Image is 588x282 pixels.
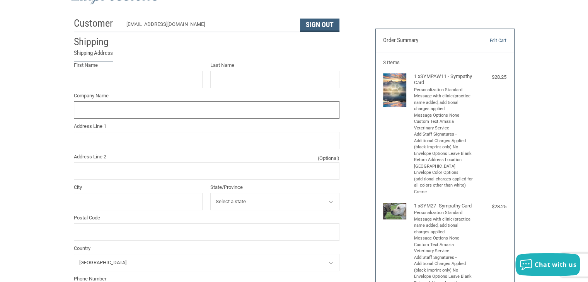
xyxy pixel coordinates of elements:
[414,151,474,157] li: Envelope Options Leave Blank
[74,214,339,222] label: Postal Code
[74,183,203,191] label: City
[300,19,339,32] button: Sign Out
[74,49,113,61] legend: Shipping Address
[414,112,474,119] li: Message Options None
[383,59,506,66] h3: 3 Items
[414,73,474,86] h4: 1 x SYMPAW11 - Sympathy Card
[476,73,506,81] div: $28.25
[74,92,339,100] label: Company Name
[515,253,580,276] button: Chat with us
[74,153,339,161] label: Address Line 2
[414,235,474,242] li: Message Options None
[74,17,119,30] h2: Customer
[414,274,474,280] li: Envelope Options Leave Blank
[74,245,339,252] label: Country
[414,157,474,170] li: Return Address Location [GEOGRAPHIC_DATA]
[210,61,339,69] label: Last Name
[414,203,474,209] h4: 1 x SYM27- Sympathy Card
[414,242,474,255] li: Custom Text Amazia Veterinary Service
[476,203,506,211] div: $28.25
[74,36,119,48] h2: Shipping
[414,210,474,235] li: Personalization Standard Message with clinic/practice name added, additional charges applied
[74,61,203,69] label: First Name
[467,37,506,44] a: Edit Cart
[535,260,576,269] span: Chat with us
[74,122,339,130] label: Address Line 1
[414,255,474,274] li: Add Staff Signatures - Additional Charges Applied (black imprint only) No
[210,183,339,191] label: State/Province
[414,119,474,131] li: Custom Text Amazia Veterinary Service
[318,155,339,162] small: (Optional)
[126,20,292,32] div: [EMAIL_ADDRESS][DOMAIN_NAME]
[383,37,467,44] h3: Order Summary
[414,87,474,112] li: Personalization Standard Message with clinic/practice name added, additional charges applied
[414,131,474,151] li: Add Staff Signatures - Additional Charges Applied (black imprint only) No
[414,170,474,195] li: Envelope Color Options (additional charges applied for all colors other than white) Creme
